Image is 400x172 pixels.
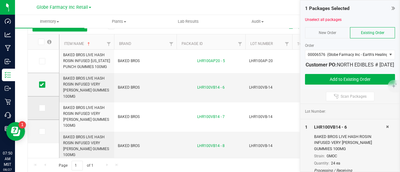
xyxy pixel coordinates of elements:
span: Strain: [314,154,325,158]
a: Filter [282,39,292,49]
span: New Order [319,31,336,35]
a: LHR100VB14 - 6 [197,85,225,90]
span: LHR100VB-14 [249,143,288,149]
a: Inventory Counts [292,15,362,28]
span: Inventory [15,19,84,24]
inline-svg: Call Center [5,112,11,118]
a: Plants [84,15,154,28]
span: Quantity: [314,161,329,165]
div: BAKED BROS LIVE HASH ROSIN INFUSED VERY [PERSON_NAME] GUMMIES 100MG [314,134,386,152]
p: 08/27 [3,167,12,172]
a: Inventory [15,15,84,28]
span: LHR100AP-20 [249,58,288,64]
span: Globe Farmacy Inc Retail [37,5,88,10]
a: Brand [119,42,131,46]
p: 07:50 AM MST [3,150,12,167]
button: Add to Existing Order [305,74,395,85]
div: LHR100VB14 - 6 [314,124,386,130]
input: 1 [72,161,83,170]
span: Lot Number: [305,109,326,114]
span: BAKED BROS LIVE HASH ROSIN INFUSED VERY [PERSON_NAME] GUMMIES 100MG [63,76,110,100]
inline-svg: Reports [5,125,11,132]
span: Add to outbound order [37,24,83,29]
span: Order [305,43,314,48]
iframe: Resource center [6,122,25,141]
a: Total THC% [297,42,320,46]
span: 24 ea [331,161,340,165]
span: Page of 1 [53,161,98,170]
span: Existing Order [361,31,384,35]
span: GMOC [327,154,337,158]
inline-svg: Retail [5,99,11,105]
inline-svg: Analytics [5,32,11,38]
inline-svg: Outbound [5,85,11,91]
span: Scan Packages [341,94,367,99]
span: BAKED BROS LIVE HASH ROSIN INFUSED [US_STATE] PUNCH GUMMIES 100MG [63,52,110,70]
span: BAKED BROS [118,114,173,120]
a: Package ID [182,42,203,46]
a: Unselect all packages [305,17,342,22]
span: LHR100VB-14 [249,85,288,91]
a: LHR100AP20 - 5 [197,59,225,63]
inline-svg: Dashboard [5,18,11,24]
iframe: Resource center unread badge [18,121,26,129]
span: Lab Results [169,19,207,24]
span: BAKED BROS LIVE HASH ROSIN INFUSED VERY [PERSON_NAME] GUMMIES 100MG [63,105,110,129]
span: 1 [305,125,307,130]
a: Filter [166,39,177,49]
inline-svg: Inventory [5,72,11,78]
a: Filter [235,39,245,49]
strong: Customer PO: [306,62,337,68]
span: Select all records on this page [47,40,52,44]
span: BAKED BROS [118,58,173,64]
button: Scan Packages [326,92,374,101]
span: BAKED BROS [118,143,173,149]
span: LHR100VB-14 [249,114,288,120]
span: Plants [85,19,153,24]
span: Audit [223,19,292,24]
a: Filter [104,39,114,49]
span: BAKED BROS [118,85,173,91]
inline-svg: Manufacturing [5,45,11,51]
a: Audit [223,15,292,28]
inline-svg: Inbound [5,58,11,65]
span: NORTH EDIBLES # [DATE] [306,62,394,68]
a: Item Name [64,42,91,46]
a: LHR100VB14 - 7 [197,115,225,119]
a: Lab Results [154,15,223,28]
span: BAKED BROS LIVE HASH ROSIN INFUSED VERY [PERSON_NAME] GUMMIES 100MG [63,134,110,158]
span: 00006576 (Globe Farmacy Inc - Earth's Healing North) [308,52,400,57]
a: Lot Number [250,42,273,46]
a: LHR100VB14 - 8 [197,144,225,148]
